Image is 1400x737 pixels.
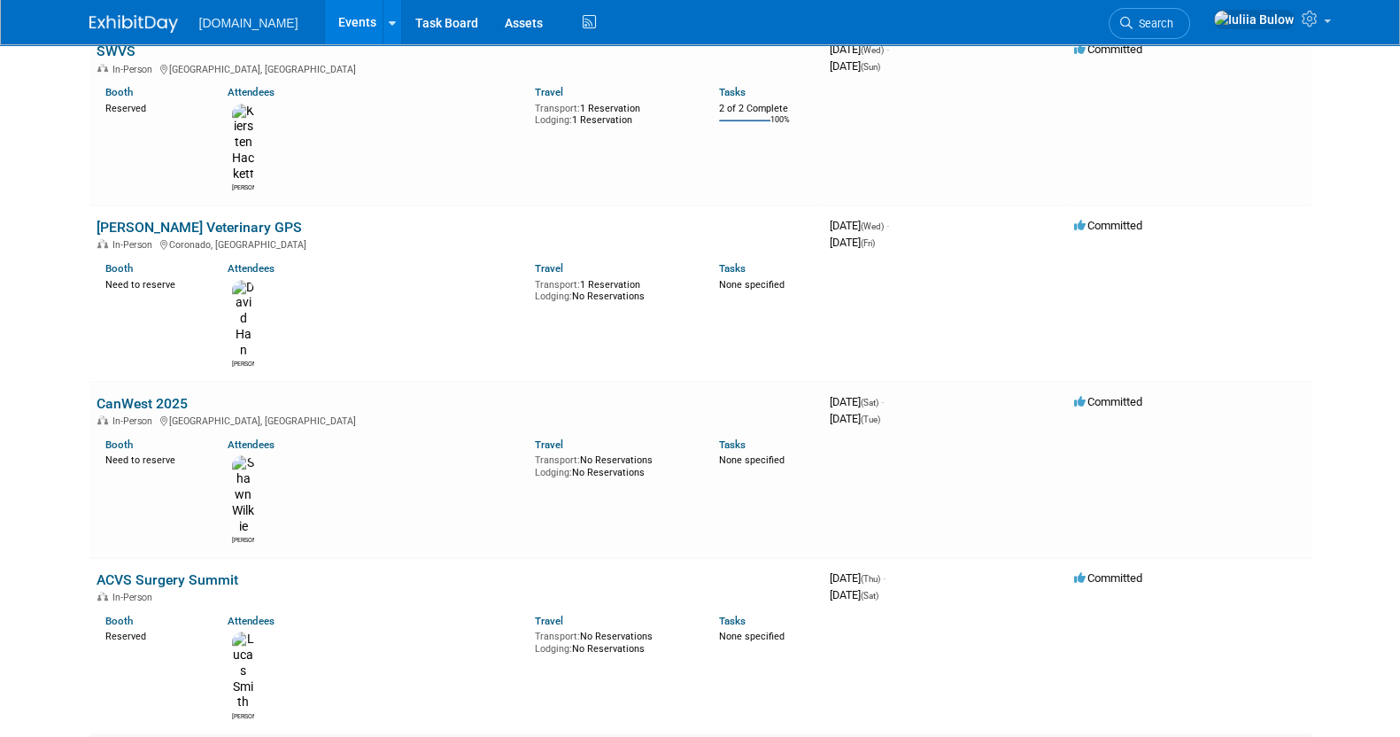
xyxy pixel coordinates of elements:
[112,415,158,427] span: In-Person
[232,632,254,710] img: Lucas Smith
[830,219,889,232] span: [DATE]
[232,182,254,192] div: Kiersten Hackett
[105,275,202,291] div: Need to reserve
[830,236,875,249] span: [DATE]
[830,588,878,601] span: [DATE]
[105,86,133,98] a: Booth
[97,571,238,588] a: ACVS Surgery Summit
[535,103,580,114] span: Transport:
[97,239,108,248] img: In-Person Event
[830,571,886,585] span: [DATE]
[97,592,108,601] img: In-Person Event
[232,280,254,359] img: David Han
[719,631,785,642] span: None specified
[719,103,816,115] div: 2 of 2 Complete
[112,64,158,75] span: In-Person
[881,395,884,408] span: -
[228,262,275,275] a: Attendees
[861,45,884,55] span: (Wed)
[1074,43,1142,56] span: Committed
[535,451,692,478] div: No Reservations No Reservations
[719,279,785,291] span: None specified
[535,631,580,642] span: Transport:
[861,398,878,407] span: (Sat)
[535,615,563,627] a: Travel
[232,455,254,534] img: Shawn Wilkie
[97,43,135,59] a: SWVS
[719,438,746,451] a: Tasks
[232,534,254,545] div: Shawn Wilkie
[719,262,746,275] a: Tasks
[97,61,816,75] div: [GEOGRAPHIC_DATA], [GEOGRAPHIC_DATA]
[535,114,572,126] span: Lodging:
[105,262,133,275] a: Booth
[105,451,202,467] div: Need to reserve
[883,571,886,585] span: -
[830,43,889,56] span: [DATE]
[97,395,188,412] a: CanWest 2025
[861,591,878,601] span: (Sat)
[89,15,178,33] img: ExhibitDay
[1133,17,1173,30] span: Search
[861,221,884,231] span: (Wed)
[535,279,580,291] span: Transport:
[1074,219,1142,232] span: Committed
[1074,395,1142,408] span: Committed
[97,415,108,424] img: In-Person Event
[535,86,563,98] a: Travel
[232,358,254,368] div: David Han
[886,219,889,232] span: -
[719,86,746,98] a: Tasks
[228,86,275,98] a: Attendees
[719,615,746,627] a: Tasks
[105,438,133,451] a: Booth
[535,467,572,478] span: Lodging:
[830,59,880,73] span: [DATE]
[535,438,563,451] a: Travel
[232,104,254,182] img: Kiersten Hackett
[719,454,785,466] span: None specified
[1109,8,1190,39] a: Search
[535,627,692,655] div: No Reservations No Reservations
[535,291,572,302] span: Lodging:
[861,62,880,72] span: (Sun)
[1213,10,1295,29] img: Iuliia Bulow
[232,710,254,721] div: Lucas Smith
[830,412,880,425] span: [DATE]
[112,592,158,603] span: In-Person
[112,239,158,251] span: In-Person
[861,238,875,248] span: (Fri)
[830,395,884,408] span: [DATE]
[535,262,563,275] a: Travel
[97,237,816,251] div: Coronado, [GEOGRAPHIC_DATA]
[228,615,275,627] a: Attendees
[770,115,790,139] td: 100%
[228,438,275,451] a: Attendees
[535,643,572,655] span: Lodging:
[1074,571,1142,585] span: Committed
[97,64,108,73] img: In-Person Event
[886,43,889,56] span: -
[861,574,880,584] span: (Thu)
[105,99,202,115] div: Reserved
[535,99,692,127] div: 1 Reservation 1 Reservation
[105,615,133,627] a: Booth
[535,275,692,303] div: 1 Reservation No Reservations
[199,16,298,30] span: [DOMAIN_NAME]
[535,454,580,466] span: Transport:
[97,413,816,427] div: [GEOGRAPHIC_DATA], [GEOGRAPHIC_DATA]
[97,219,302,236] a: [PERSON_NAME] Veterinary GPS
[861,415,880,424] span: (Tue)
[105,627,202,643] div: Reserved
